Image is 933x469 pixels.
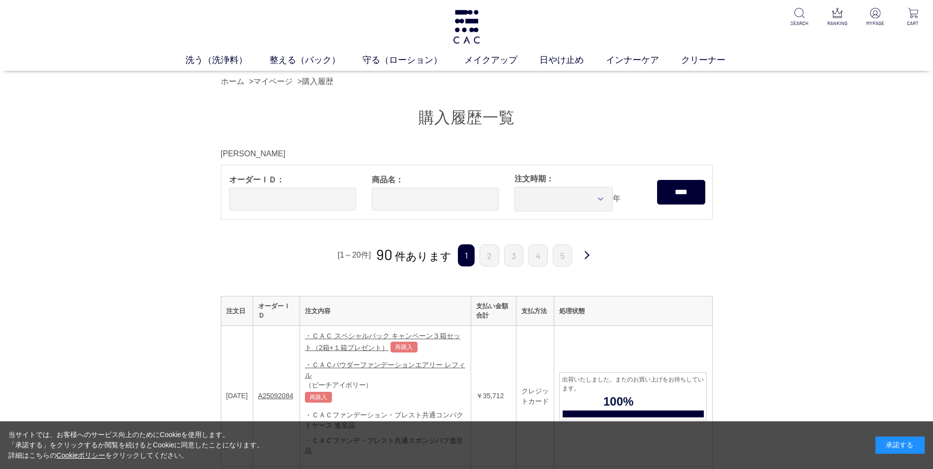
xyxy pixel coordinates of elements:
span: 件あります [376,250,451,263]
a: 再購入 [305,392,332,403]
a: 4 [528,244,548,266]
a: インナーケア [606,54,681,67]
span: 注文時期： [514,173,641,185]
span: 90 [376,245,393,263]
div: 年 [507,165,649,219]
a: クリーナー [681,54,748,67]
div: （ピーチアイボリー） [305,381,466,390]
td: クレジットカード [516,325,554,467]
img: logo [451,10,482,44]
th: 注文日 [221,296,253,325]
a: MYPAGE [863,8,887,27]
a: メイクアップ [464,54,540,67]
li: > [298,76,336,88]
a: 購入履歴 [302,77,333,86]
div: 当サイトでは、お客様へのサービス向上のためにCookieを使用します。 「承諾する」をクリックするか閲覧を続けるとCookieに同意したことになります。 詳細はこちらの をクリックしてください。 [8,430,264,461]
a: ・ＣＡＣパウダーファンデーションエアリー レフィル [305,361,465,379]
a: 守る（ローション） [362,54,464,67]
p: CART [901,20,925,27]
span: 1 [458,244,475,266]
div: ・ＣＡＣファンデーション・プレスト共通コンパクトケース 進呈品 [305,410,466,431]
a: ・ＣＡＣ スペシャルパック キャンペーン３箱セット（2箱+１箱プレゼント） [305,332,460,352]
div: [1～20件] [336,248,373,263]
span: 100% [560,393,677,410]
div: 承諾する [875,437,925,454]
th: 支払い金額合計 [471,296,516,325]
td: ￥35,712 [471,325,516,467]
a: マイページ [253,77,293,86]
th: 支払方法 [516,296,554,325]
a: 再購入 [391,342,418,352]
h1: 購入履歴一覧 [221,107,713,128]
th: 注文内容 [300,296,471,325]
a: A25092084 [258,392,294,400]
th: 処理状態 [554,296,712,325]
a: 2 [480,244,499,266]
a: 次 [577,244,597,267]
a: CART [901,8,925,27]
th: オーダーＩＤ [253,296,300,325]
a: 出荷いたしました。またのお買い上げをお待ちしています。 100% [559,372,707,420]
p: SEARCH [787,20,812,27]
a: 洗う（洗浄料） [185,54,270,67]
a: 5 [553,244,572,266]
p: RANKING [825,20,849,27]
a: Cookieポリシー [57,451,106,459]
a: SEARCH [787,8,812,27]
span: 出荷いたしました。またのお買い上げをお待ちしています。 [560,375,706,393]
td: [DATE] [221,325,253,467]
a: RANKING [825,8,849,27]
li: > [249,76,295,88]
a: 整える（パック） [270,54,362,67]
p: MYPAGE [863,20,887,27]
a: 3 [504,244,523,266]
span: 商品名： [372,174,499,186]
a: 日やけ止め [540,54,606,67]
div: [PERSON_NAME] [221,148,713,160]
span: オーダーＩＤ： [229,174,356,186]
a: ホーム [221,77,244,86]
